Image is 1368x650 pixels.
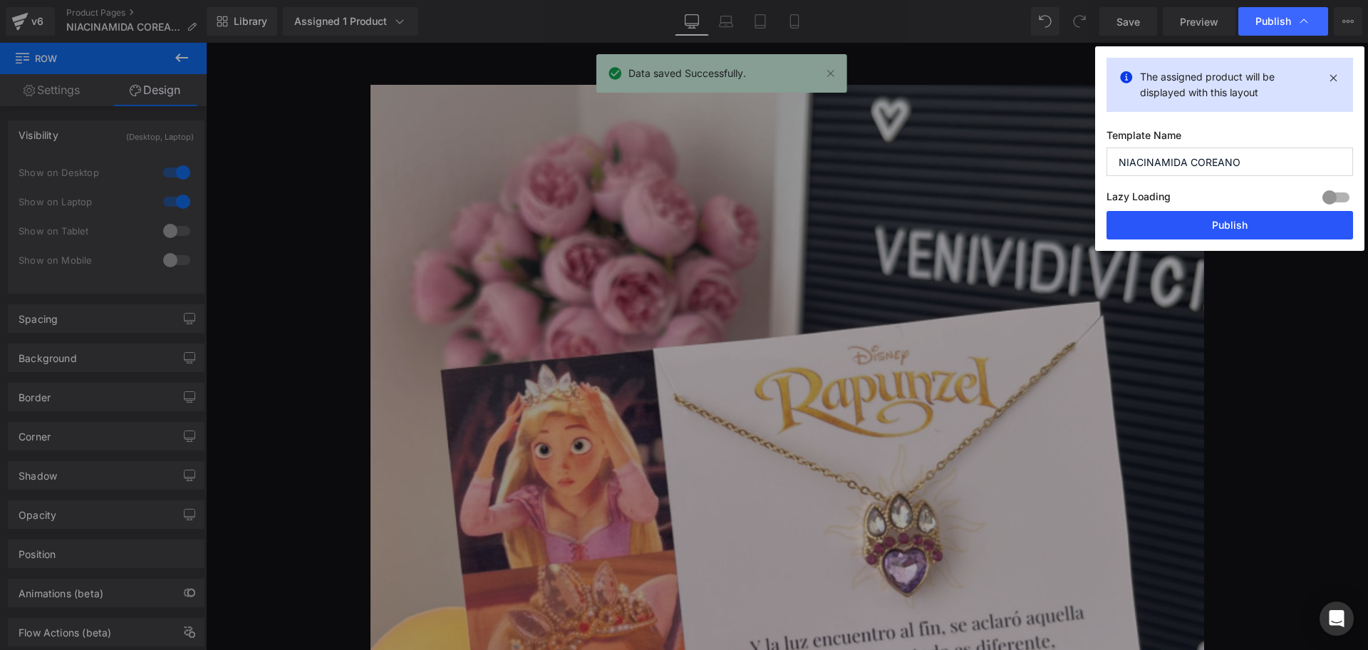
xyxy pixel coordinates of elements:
[1107,211,1353,239] button: Publish
[1255,15,1291,28] span: Publish
[1107,129,1353,148] label: Template Name
[1320,602,1354,636] div: Open Intercom Messenger
[1107,187,1171,211] label: Lazy Loading
[1140,69,1320,100] p: The assigned product will be displayed with this layout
